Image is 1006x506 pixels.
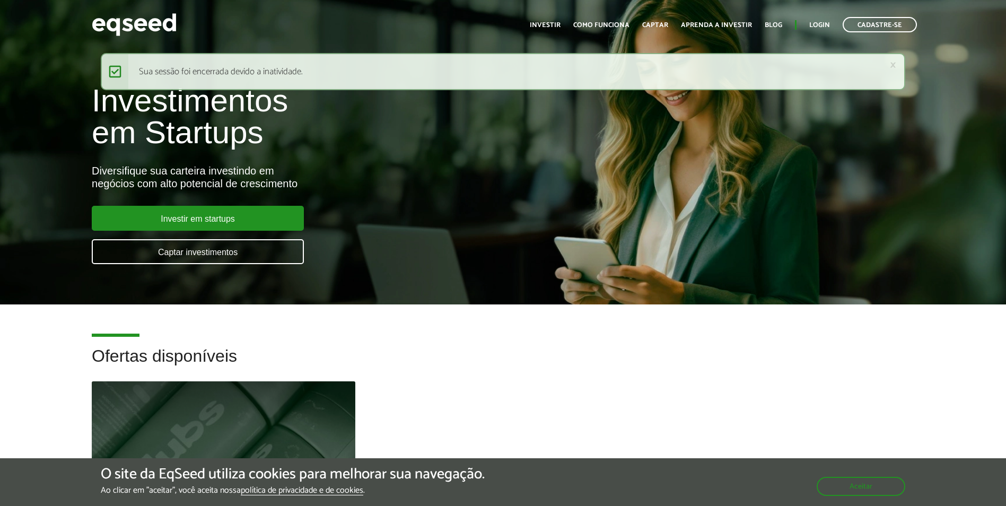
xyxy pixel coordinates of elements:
[642,22,668,29] a: Captar
[765,22,782,29] a: Blog
[92,85,579,149] h1: Investimentos em Startups
[573,22,629,29] a: Como funciona
[92,206,304,231] a: Investir em startups
[809,22,830,29] a: Login
[681,22,752,29] a: Aprenda a investir
[101,485,485,495] p: Ao clicar em "aceitar", você aceita nossa .
[92,164,579,190] div: Diversifique sua carteira investindo em negócios com alto potencial de crescimento
[241,486,363,495] a: política de privacidade e de cookies
[843,17,917,32] a: Cadastre-se
[92,239,304,264] a: Captar investimentos
[92,347,914,381] h2: Ofertas disponíveis
[530,22,561,29] a: Investir
[817,477,905,496] button: Aceitar
[101,466,485,483] h5: O site da EqSeed utiliza cookies para melhorar sua navegação.
[92,11,177,39] img: EqSeed
[890,59,896,71] a: ×
[101,53,906,90] div: Sua sessão foi encerrada devido a inatividade.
